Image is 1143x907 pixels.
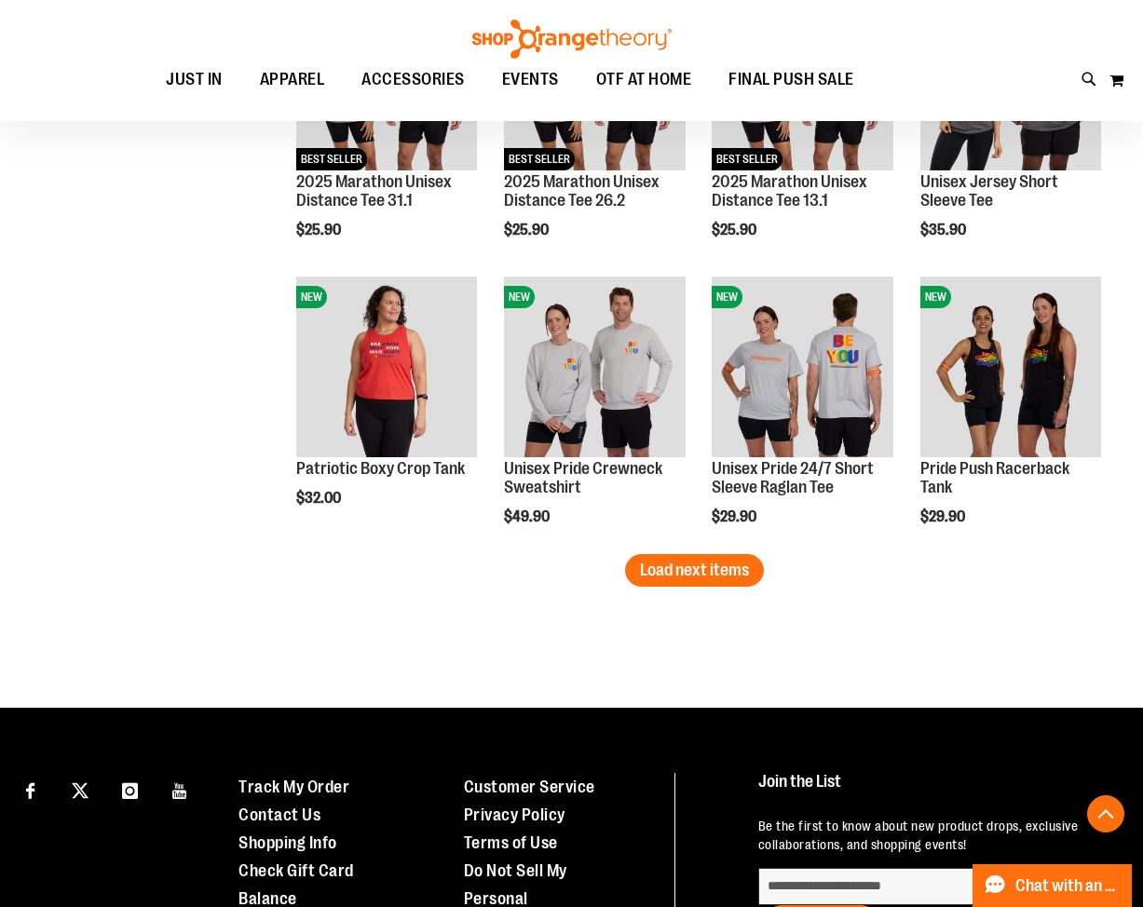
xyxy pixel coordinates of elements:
[911,267,1110,573] div: product
[920,508,968,525] span: $29.90
[64,773,97,805] a: Visit our X page
[920,222,969,238] span: $35.90
[483,59,578,102] a: EVENTS
[920,172,1058,210] a: Unisex Jersey Short Sleeve Tee
[296,277,477,460] a: Patriotic Boxy Crop TankNEW
[712,277,892,460] a: Unisex Pride 24/7 Short Sleeve Raglan TeeNEW
[625,554,764,587] button: Load next items
[296,222,344,238] span: $25.90
[596,59,692,101] span: OTF AT HOME
[296,277,477,457] img: Patriotic Boxy Crop Tank
[1015,877,1121,895] span: Chat with an Expert
[504,148,575,170] span: BEST SELLER
[114,773,146,805] a: Visit our Instagram page
[973,864,1133,907] button: Chat with an Expert
[578,59,711,102] a: OTF AT HOME
[712,459,874,496] a: Unisex Pride 24/7 Short Sleeve Raglan Tee
[238,778,349,796] a: Track My Order
[1087,795,1124,833] button: Back To Top
[296,172,452,210] a: 2025 Marathon Unisex Distance Tee 31.1
[640,561,749,579] span: Load next items
[504,508,552,525] span: $49.90
[147,59,241,101] a: JUST IN
[504,277,685,457] img: Unisex Pride Crewneck Sweatshirt
[712,222,759,238] span: $25.90
[920,459,1069,496] a: Pride Push Racerback Tank
[504,459,662,496] a: Unisex Pride Crewneck Sweatshirt
[238,833,337,852] a: Shopping Info
[260,59,325,101] span: APPAREL
[712,172,867,210] a: 2025 Marathon Unisex Distance Tee 13.1
[166,59,223,101] span: JUST IN
[238,805,320,824] a: Contact Us
[361,59,465,101] span: ACCESSORIES
[495,267,694,573] div: product
[296,148,367,170] span: BEST SELLER
[14,773,47,805] a: Visit our Facebook page
[502,59,559,101] span: EVENTS
[712,277,892,457] img: Unisex Pride 24/7 Short Sleeve Raglan Tee
[296,459,465,478] a: Patriotic Boxy Crop Tank
[469,20,674,59] img: Shop Orangetheory
[504,222,551,238] span: $25.90
[241,59,344,102] a: APPAREL
[504,286,535,308] span: NEW
[464,833,558,852] a: Terms of Use
[296,286,327,308] span: NEW
[504,172,660,210] a: 2025 Marathon Unisex Distance Tee 26.2
[464,778,595,796] a: Customer Service
[164,773,197,805] a: Visit our Youtube page
[920,286,951,308] span: NEW
[343,59,483,102] a: ACCESSORIES
[710,59,873,102] a: FINAL PUSH SALE
[712,508,759,525] span: $29.90
[712,148,782,170] span: BEST SELLER
[758,817,1111,854] p: Be the first to know about new product drops, exclusive collaborations, and shopping events!
[758,773,1111,807] h4: Join the List
[920,277,1101,460] a: Pride Push Racerback TankNEW
[464,805,565,824] a: Privacy Policy
[504,277,685,460] a: Unisex Pride Crewneck SweatshirtNEW
[287,267,486,554] div: product
[728,59,854,101] span: FINAL PUSH SALE
[920,277,1101,457] img: Pride Push Racerback Tank
[712,286,742,308] span: NEW
[702,267,902,573] div: product
[758,868,1010,905] input: enter email
[296,490,344,507] span: $32.00
[72,782,88,799] img: Twitter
